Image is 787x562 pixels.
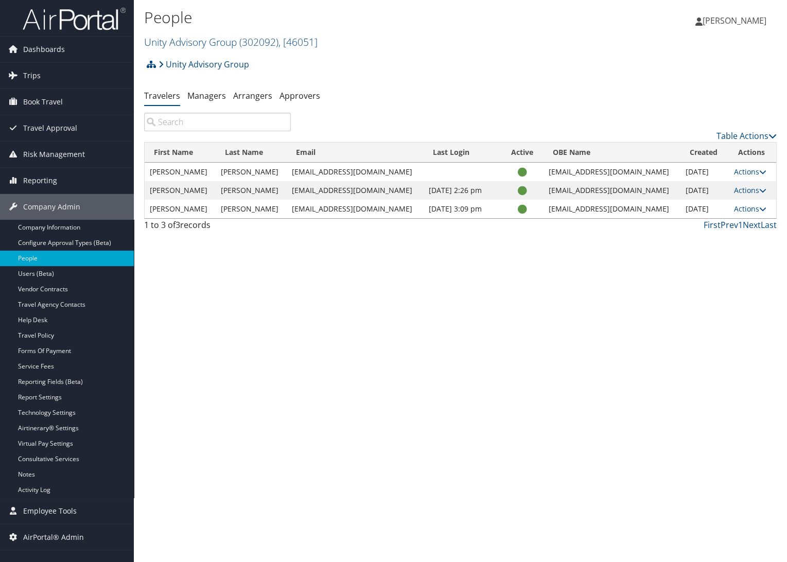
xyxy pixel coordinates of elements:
[544,143,680,163] th: OBE Name: activate to sort column ascending
[144,90,180,101] a: Travelers
[680,200,729,218] td: [DATE]
[187,90,226,101] a: Managers
[424,181,501,200] td: [DATE] 2:26 pm
[239,35,278,49] span: ( 302092 )
[544,181,680,200] td: [EMAIL_ADDRESS][DOMAIN_NAME]
[743,219,761,231] a: Next
[159,54,249,75] a: Unity Advisory Group
[23,498,77,524] span: Employee Tools
[233,90,272,101] a: Arrangers
[704,219,721,231] a: First
[144,113,291,131] input: Search
[279,90,320,101] a: Approvers
[145,181,216,200] td: [PERSON_NAME]
[716,130,777,142] a: Table Actions
[734,185,766,195] a: Actions
[734,167,766,177] a: Actions
[761,219,777,231] a: Last
[278,35,318,49] span: , [ 46051 ]
[216,181,287,200] td: [PERSON_NAME]
[144,35,318,49] a: Unity Advisory Group
[145,143,216,163] th: First Name: activate to sort column ascending
[544,163,680,181] td: [EMAIL_ADDRESS][DOMAIN_NAME]
[216,143,287,163] th: Last Name: activate to sort column ascending
[144,7,566,28] h1: People
[23,168,57,194] span: Reporting
[734,204,766,214] a: Actions
[501,143,544,163] th: Active: activate to sort column ascending
[145,163,216,181] td: [PERSON_NAME]
[23,194,80,220] span: Company Admin
[287,200,424,218] td: [EMAIL_ADDRESS][DOMAIN_NAME]
[23,37,65,62] span: Dashboards
[216,163,287,181] td: [PERSON_NAME]
[703,15,766,26] span: [PERSON_NAME]
[176,219,180,231] span: 3
[145,200,216,218] td: [PERSON_NAME]
[695,5,777,36] a: [PERSON_NAME]
[680,163,729,181] td: [DATE]
[680,143,729,163] th: Created: activate to sort column ascending
[23,524,84,550] span: AirPortal® Admin
[287,143,424,163] th: Email: activate to sort column ascending
[23,115,77,141] span: Travel Approval
[544,200,680,218] td: [EMAIL_ADDRESS][DOMAIN_NAME]
[287,163,424,181] td: [EMAIL_ADDRESS][DOMAIN_NAME]
[216,200,287,218] td: [PERSON_NAME]
[680,181,729,200] td: [DATE]
[23,63,41,89] span: Trips
[23,142,85,167] span: Risk Management
[721,219,738,231] a: Prev
[144,219,291,236] div: 1 to 3 of records
[23,7,126,31] img: airportal-logo.png
[738,219,743,231] a: 1
[729,143,776,163] th: Actions
[424,143,501,163] th: Last Login: activate to sort column ascending
[23,89,63,115] span: Book Travel
[424,200,501,218] td: [DATE] 3:09 pm
[287,181,424,200] td: [EMAIL_ADDRESS][DOMAIN_NAME]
